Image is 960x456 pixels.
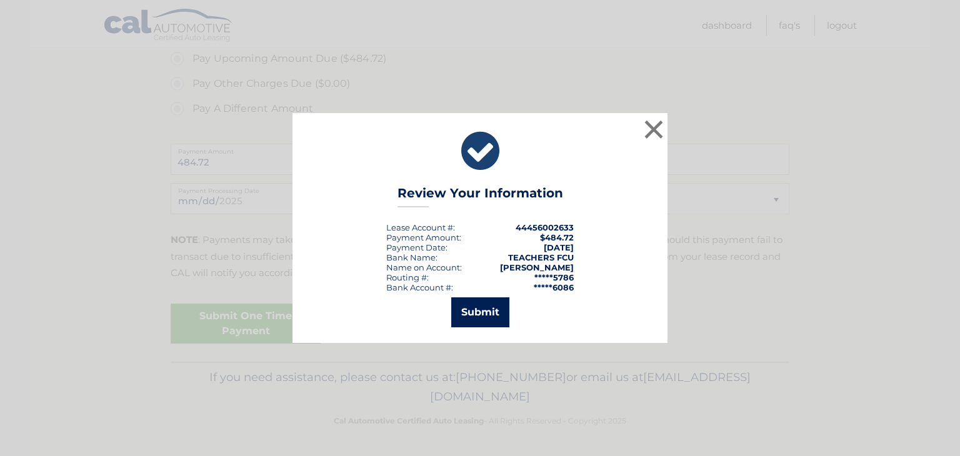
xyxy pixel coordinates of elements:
[540,232,574,242] span: $484.72
[451,297,509,327] button: Submit
[397,186,563,207] h3: Review Your Information
[386,242,446,252] span: Payment Date
[500,262,574,272] strong: [PERSON_NAME]
[386,272,429,282] div: Routing #:
[386,242,447,252] div: :
[386,232,461,242] div: Payment Amount:
[641,117,666,142] button: ×
[386,282,453,292] div: Bank Account #:
[386,252,437,262] div: Bank Name:
[508,252,574,262] strong: TEACHERS FCU
[516,222,574,232] strong: 44456002633
[386,222,455,232] div: Lease Account #:
[544,242,574,252] span: [DATE]
[386,262,462,272] div: Name on Account:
